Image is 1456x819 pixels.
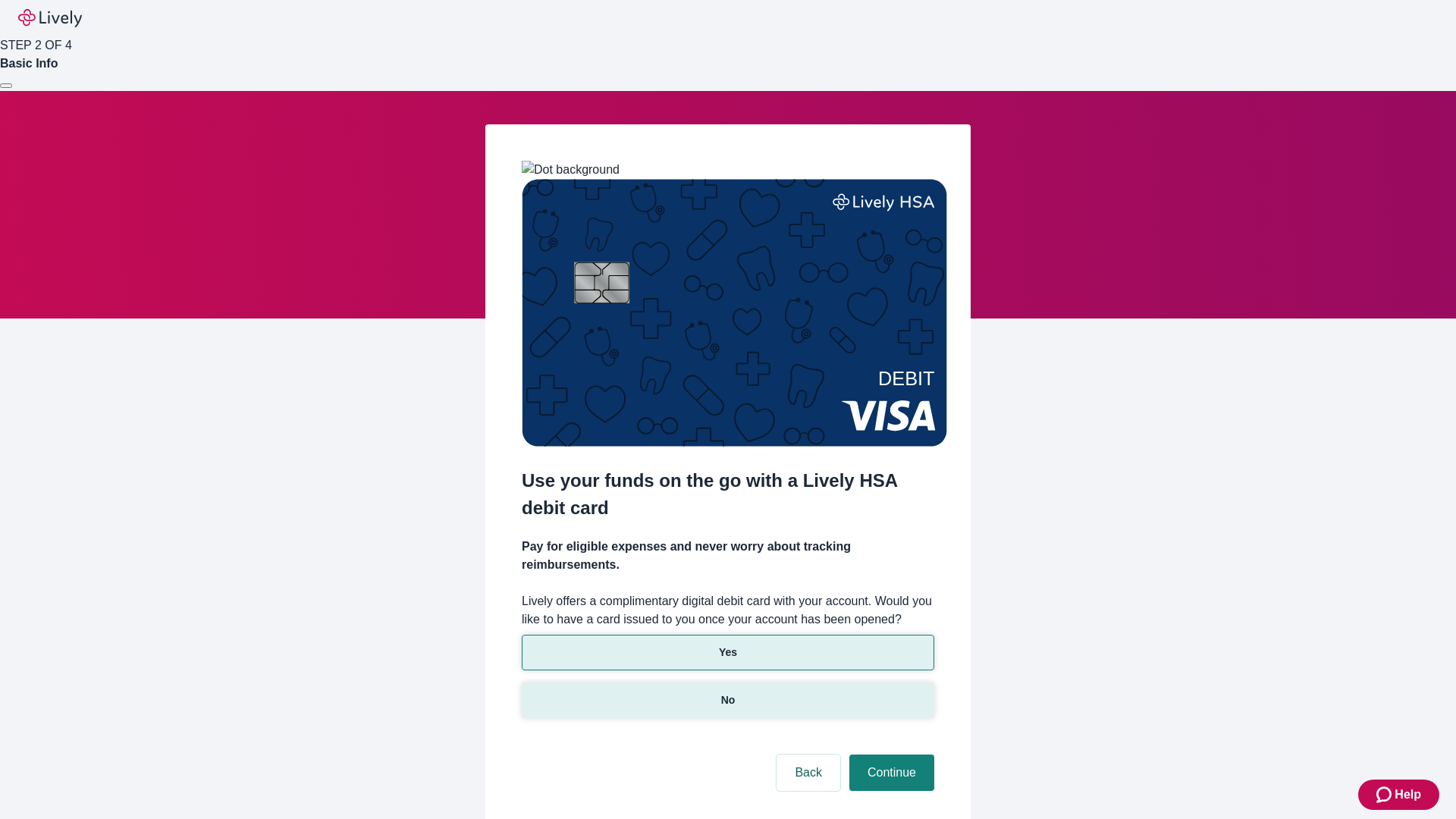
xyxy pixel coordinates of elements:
[522,592,934,629] label: Lively offers a complimentary digital debit card with your account. Would you like to have a card...
[777,755,840,791] button: Back
[1395,786,1421,804] span: Help
[1358,780,1439,810] button: Zendesk support iconHelp
[522,538,934,574] h4: Pay for eligible expenses and never worry about tracking reimbursements.
[1376,786,1395,804] svg: Zendesk support icon
[522,682,934,718] button: No
[522,179,947,447] img: Debit card
[522,467,934,522] h2: Use your funds on the go with a Lively HSA debit card
[522,161,620,179] img: Dot background
[849,755,934,791] button: Continue
[522,635,934,670] button: Yes
[719,645,737,661] p: Yes
[721,692,736,708] p: No
[18,9,82,27] img: Lively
